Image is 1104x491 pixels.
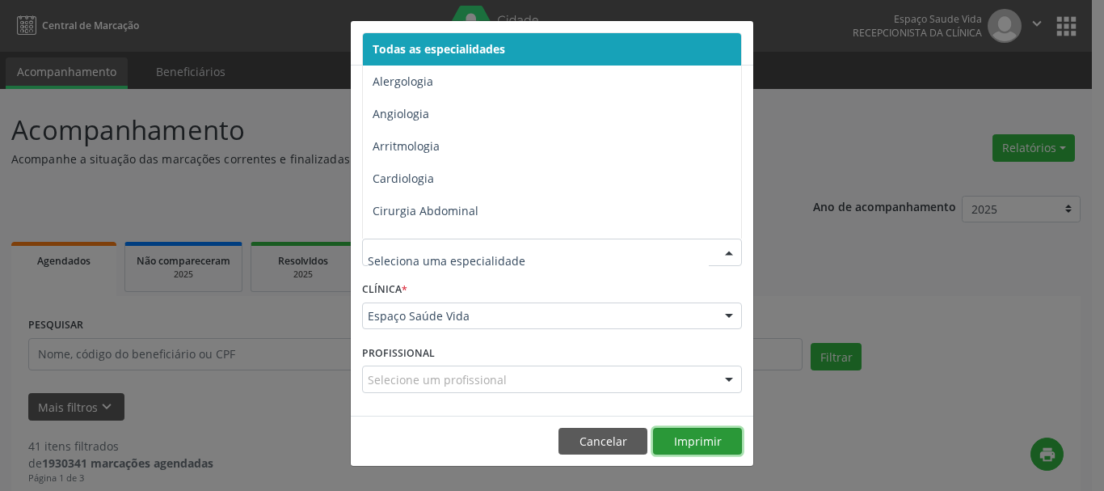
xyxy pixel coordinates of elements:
[373,138,440,154] span: Arritmologia
[373,106,429,121] span: Angiologia
[368,308,709,324] span: Espaço Saúde Vida
[373,171,434,186] span: Cardiologia
[558,428,647,455] button: Cancelar
[368,371,507,388] span: Selecione um profissional
[368,244,709,277] input: Seleciona uma especialidade
[373,235,472,251] span: Cirurgia Bariatrica
[373,41,505,57] span: Todas as especialidades
[721,21,753,61] button: Close
[362,341,435,366] label: PROFISSIONAL
[362,277,407,303] label: CLÍNICA
[373,203,478,218] span: Cirurgia Abdominal
[362,32,547,53] h5: Relatório de agendamentos
[373,74,433,89] span: Alergologia
[653,428,742,455] button: Imprimir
